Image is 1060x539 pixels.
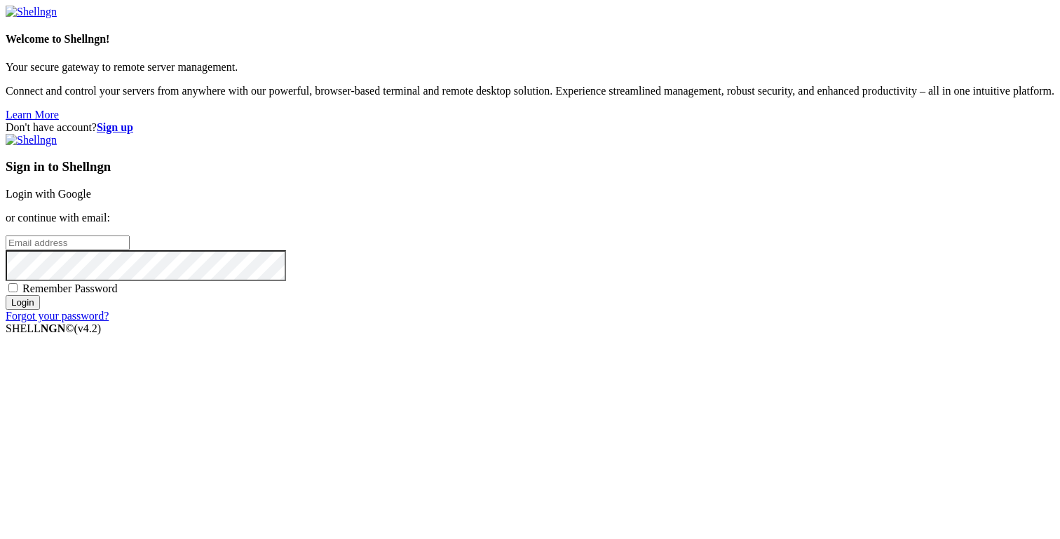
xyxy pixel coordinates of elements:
[6,295,40,310] input: Login
[6,121,1054,134] div: Don't have account?
[41,322,66,334] b: NGN
[8,283,18,292] input: Remember Password
[6,322,101,334] span: SHELL ©
[6,188,91,200] a: Login with Google
[6,85,1054,97] p: Connect and control your servers from anywhere with our powerful, browser-based terminal and remo...
[22,282,118,294] span: Remember Password
[6,61,1054,74] p: Your secure gateway to remote server management.
[97,121,133,133] a: Sign up
[6,33,1054,46] h4: Welcome to Shellngn!
[6,6,57,18] img: Shellngn
[6,236,130,250] input: Email address
[6,109,59,121] a: Learn More
[6,212,1054,224] p: or continue with email:
[6,159,1054,175] h3: Sign in to Shellngn
[74,322,102,334] span: 4.2.0
[6,134,57,146] img: Shellngn
[6,310,109,322] a: Forgot your password?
